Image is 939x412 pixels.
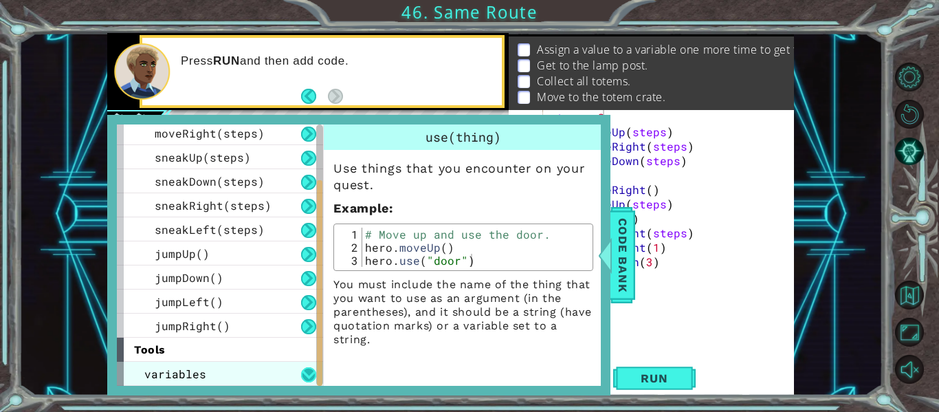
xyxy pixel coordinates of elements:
[155,198,272,213] span: sneakRight(steps)
[612,213,634,297] span: Code Bank
[155,222,265,237] span: sneakLeft(steps)
[328,89,343,104] button: Next
[333,278,593,347] p: You must include the name of the thing that you want to use as an argument (in the parentheses), ...
[155,270,223,285] span: jumpDown()
[537,89,665,105] p: Move to the totem crate.
[155,294,223,309] span: jumpLeft()
[338,254,362,267] div: 3
[895,137,924,166] button: AI Hint
[333,201,389,215] span: Example
[333,201,393,215] strong: :
[537,74,630,89] p: Collect all totems.
[155,318,230,333] span: jumpRight()
[333,160,593,193] p: Use things that you encounter on your quest.
[613,365,696,393] button: Shift+Enter: Run current code.
[897,277,939,314] a: Back to Map
[144,367,206,381] span: variables
[338,241,362,254] div: 2
[895,63,924,91] button: Level Options
[511,112,543,127] div: 1
[301,89,328,104] button: Back
[155,174,265,188] span: sneakDown(steps)
[338,228,362,241] div: 1
[627,371,681,385] span: Run
[537,42,890,57] p: Assign a value to a variable one more time to get to the totem crate.
[213,54,240,67] strong: RUN
[129,110,151,132] img: Image for 6102e7f128067a00236f7c63
[895,318,924,347] button: Maximize Browser
[426,129,501,145] span: use(thing)
[324,124,603,150] div: use(thing)
[155,126,265,140] span: moveRight(steps)
[895,100,924,129] button: Restart Level
[155,246,210,261] span: jumpUp()
[537,58,648,73] p: Get to the lamp post.
[107,110,129,132] img: Image for 6102e7f128067a00236f7c63
[155,150,251,164] span: sneakUp(steps)
[117,338,323,362] div: tools
[895,281,924,310] button: Back to Map
[181,54,492,69] p: Press and then add code.
[134,343,166,356] span: tools
[895,355,924,384] button: Unmute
